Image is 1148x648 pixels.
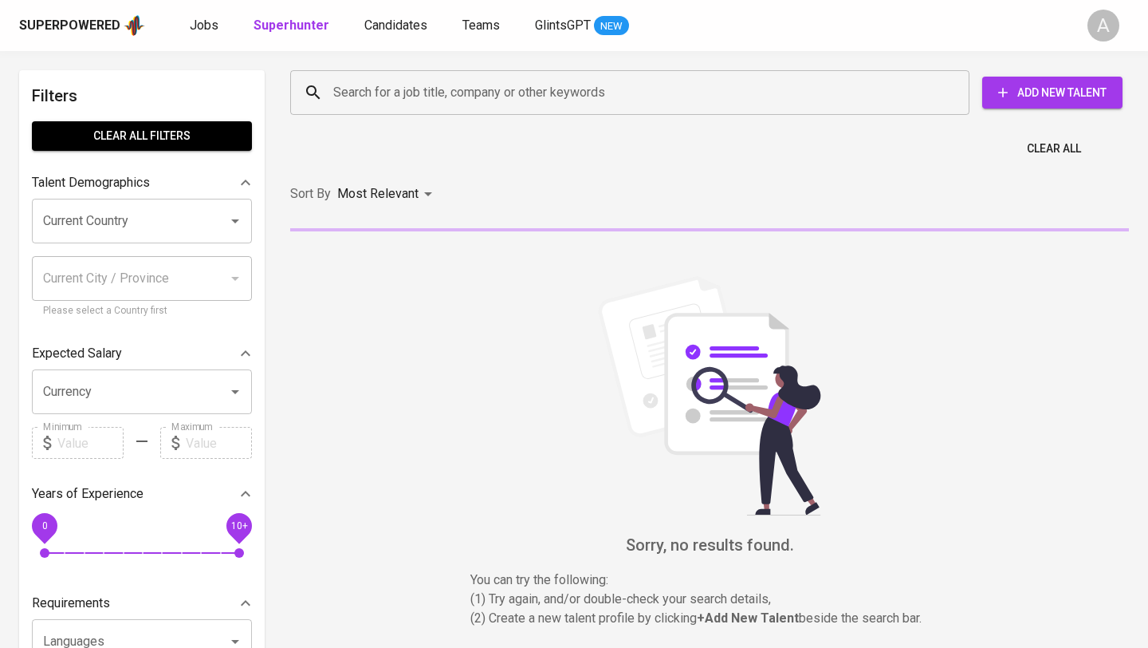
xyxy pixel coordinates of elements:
p: Requirements [32,594,110,613]
b: Superhunter [254,18,329,33]
p: Sort By [290,184,331,203]
b: + Add New Talent [697,610,799,626]
button: Open [224,381,246,403]
button: Open [224,210,246,232]
h6: Sorry, no results found. [290,532,1129,558]
p: Talent Demographics [32,173,150,192]
p: Please select a Country first [43,303,241,319]
p: Most Relevant [337,184,419,203]
p: Years of Experience [32,484,143,504]
div: Talent Demographics [32,167,252,199]
p: Expected Salary [32,344,122,363]
p: You can try the following : [470,571,949,590]
a: Superhunter [254,16,332,36]
img: file_searching.svg [590,276,829,516]
a: Candidates [364,16,431,36]
div: Most Relevant [337,180,438,209]
span: Teams [462,18,500,33]
div: A [1087,10,1119,41]
div: Requirements [32,587,252,619]
a: Superpoweredapp logo [19,14,145,38]
span: Candidates [364,18,427,33]
button: Clear All [1020,134,1087,164]
div: Years of Experience [32,478,252,510]
p: (2) Create a new talent profile by clicking beside the search bar. [470,609,949,628]
span: Clear All [1027,139,1081,159]
span: Add New Talent [995,83,1110,103]
span: 10+ [230,520,247,531]
span: Jobs [190,18,218,33]
span: NEW [594,18,629,34]
h6: Filters [32,83,252,109]
input: Value [57,427,124,459]
a: GlintsGPT NEW [535,16,629,36]
span: Clear All filters [45,126,239,146]
span: 0 [41,520,47,531]
img: app logo [124,14,145,38]
button: Add New Talent [982,77,1122,109]
input: Value [186,427,252,459]
button: Clear All filters [32,121,252,151]
div: Superpowered [19,17,120,35]
span: GlintsGPT [535,18,591,33]
p: (1) Try again, and/or double-check your search details, [470,590,949,609]
a: Jobs [190,16,222,36]
a: Teams [462,16,503,36]
div: Expected Salary [32,338,252,369]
